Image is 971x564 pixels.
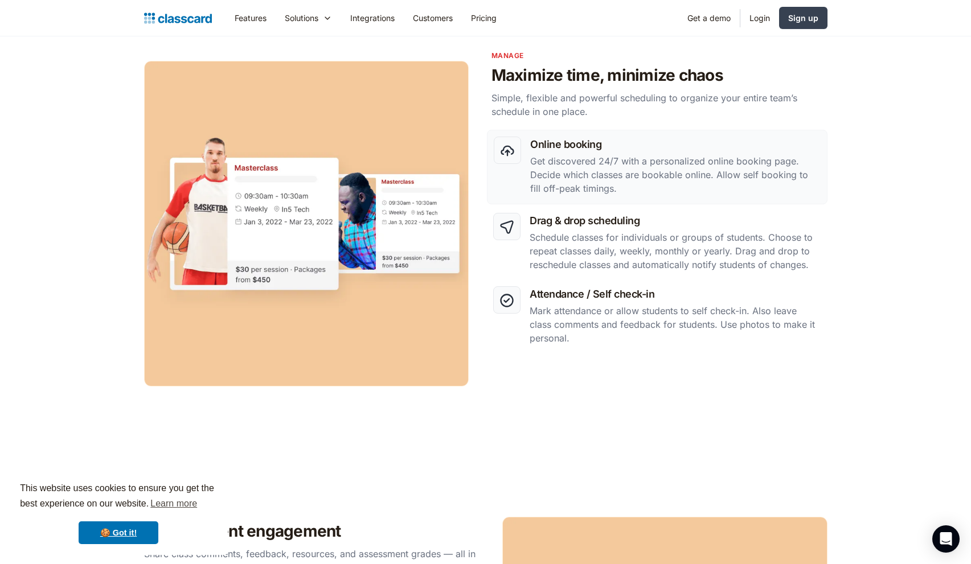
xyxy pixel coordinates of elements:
p: Schedule classes for individuals or groups of students. Choose to repeat classes daily, weekly, m... [530,230,821,271]
img: Online booking example screenshot [144,61,469,386]
div: Solutions [285,12,318,24]
p: Engage [144,506,480,517]
h3: Attendance / Self check-in [530,286,821,302]
p: Get discovered 24/7 with a personalized online booking page. Decide which classes are bookable on... [530,154,820,195]
h3: Online booking [530,137,820,152]
a: home [144,10,212,26]
p: Manage [491,50,827,61]
a: Customers [404,5,462,31]
h2: Maximize time, minimize chaos [491,65,827,85]
a: dismiss cookie message [79,521,158,544]
a: learn more about cookies [149,495,199,512]
a: Sign up [779,7,827,29]
h2: Drive student engagement [144,521,480,541]
div: Sign up [788,12,818,24]
p: Mark attendance or allow students to self check-in. Also leave class comments and feedback for st... [530,304,821,345]
a: Features [226,5,276,31]
a: Get a demo [678,5,740,31]
div: Open Intercom Messenger [932,525,960,553]
a: Pricing [462,5,506,31]
div: cookieconsent [9,471,228,555]
a: Login [740,5,779,31]
div: Solutions [276,5,341,31]
a: Integrations [341,5,404,31]
span: This website uses cookies to ensure you get the best experience on our website. [20,481,217,512]
h3: Drag & drop scheduling [530,213,821,228]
